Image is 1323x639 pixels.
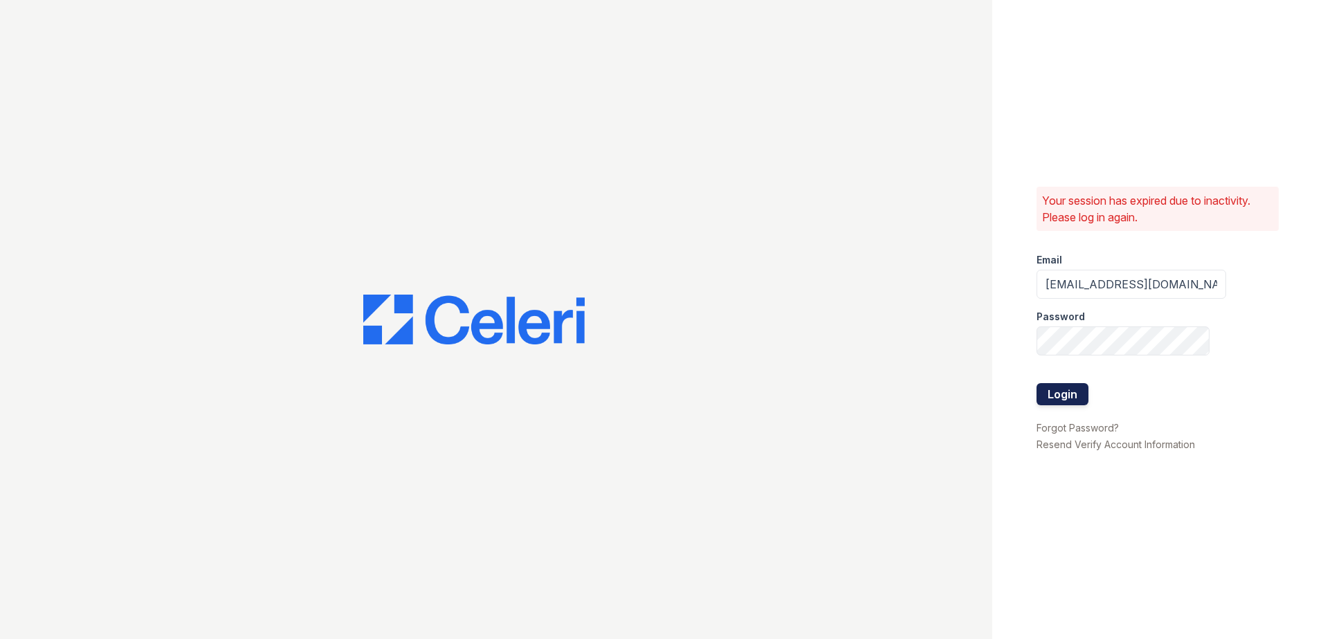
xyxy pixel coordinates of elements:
[1037,438,1195,450] a: Resend Verify Account Information
[1042,192,1273,225] p: Your session has expired due to inactivity. Please log in again.
[1037,253,1062,267] label: Email
[1037,310,1085,324] label: Password
[1037,383,1088,405] button: Login
[1037,422,1119,434] a: Forgot Password?
[363,295,585,344] img: CE_Logo_Blue-a8612792a0a2168367f1c8372b55b34899dd931a85d93a1a3d3e32e68fde9ad4.png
